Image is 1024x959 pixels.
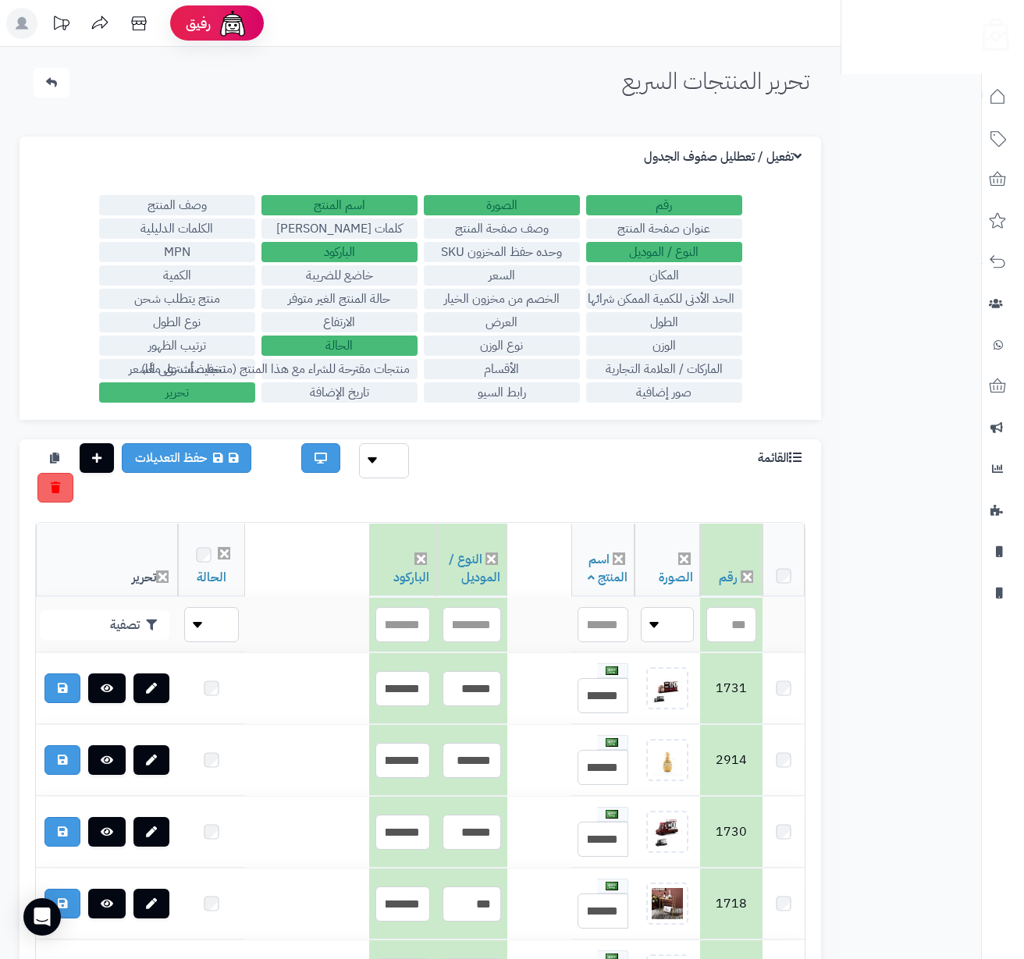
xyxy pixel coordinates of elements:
[197,568,226,587] a: الحالة
[122,443,251,473] a: حفظ التعديلات
[586,242,742,262] label: النوع / الموديل
[606,666,618,675] img: العربية
[507,524,572,598] th: عنوان صفحة المنتج
[586,382,742,403] label: صور إضافية
[700,725,763,796] td: 2914
[261,382,418,403] label: تاريخ الإضافة
[424,265,580,286] label: السعر
[586,195,742,215] label: رقم
[424,242,580,262] label: وحده حفظ المخزون SKU
[99,218,255,239] label: الكلمات الدليلية
[261,289,418,309] label: حالة المنتج الغير متوفر
[659,568,693,587] a: الصورة
[586,289,742,309] label: الحد الأدنى للكمية الممكن شرائها
[99,265,255,286] label: الكمية
[99,195,255,215] label: وصف المنتج
[700,797,763,868] td: 1730
[586,336,742,356] label: الوزن
[99,289,255,309] label: منتج يتطلب شحن
[99,359,255,379] label: تخفيضات على السعر
[719,568,738,587] a: رقم
[424,289,580,309] label: الخصم من مخزون الخيار
[424,382,580,403] label: رابط السيو
[700,868,763,939] td: 1718
[606,882,618,890] img: العربية
[586,359,742,379] label: الماركات / العلامة التجارية
[424,312,580,332] label: العرض
[543,882,556,890] img: العربية
[586,265,742,286] label: المكان
[700,653,763,724] td: 1731
[606,810,618,819] img: العربية
[449,550,500,587] a: النوع / الموديل
[393,568,429,587] a: الباركود
[41,8,80,43] a: تحديثات المنصة
[261,218,418,239] label: كلمات [PERSON_NAME]
[23,898,61,936] div: Open Intercom Messenger
[253,568,283,587] a: الكمية
[543,738,556,747] img: العربية
[317,568,344,587] a: السعر
[261,242,418,262] label: الباركود
[99,312,255,332] label: نوع الطول
[424,195,580,215] label: الصورة
[36,524,178,598] th: تحرير
[261,336,418,356] label: الحالة
[261,359,418,379] label: منتجات مقترحة للشراء مع هذا المنتج (منتجات تُشترى معًا)
[99,242,255,262] label: MPN
[261,195,418,215] label: اسم المنتج
[543,810,556,819] img: العربية
[758,451,805,466] h3: القائمة
[99,382,255,403] label: تحرير
[217,8,248,39] img: ai-face.png
[543,666,556,675] img: العربية
[99,336,255,356] label: ترتيب الظهور
[424,218,580,239] label: وصف صفحة المنتج
[644,150,805,165] h3: تفعيل / تعطليل صفوف الجدول
[622,68,809,94] h1: تحرير المنتجات السريع
[586,312,742,332] label: الطول
[424,336,580,356] label: نوع الوزن
[186,14,211,33] span: رفيق
[261,312,418,332] label: الارتفاع
[606,738,618,747] img: العربية
[586,218,742,239] label: عنوان صفحة المنتج
[40,610,169,640] button: تصفية
[588,550,628,587] a: اسم المنتج
[972,12,1009,51] img: logo
[261,265,418,286] label: خاضع للضريبة
[424,359,580,379] label: الأقسام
